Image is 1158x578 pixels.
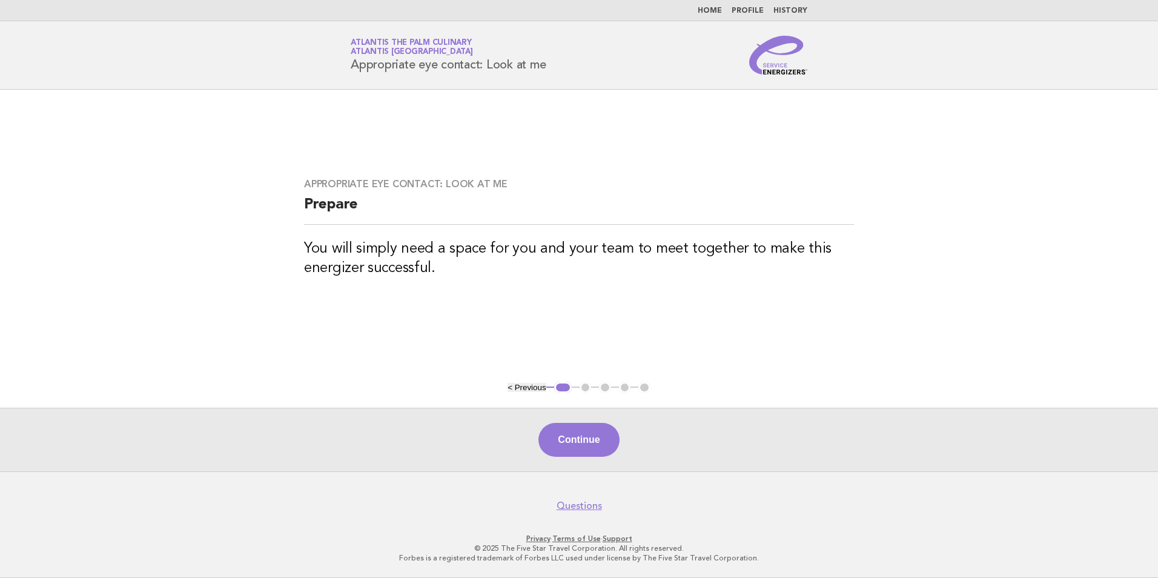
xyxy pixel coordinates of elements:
[749,36,807,75] img: Service Energizers
[552,534,601,543] a: Terms of Use
[698,7,722,15] a: Home
[351,39,473,56] a: Atlantis The Palm CulinaryAtlantis [GEOGRAPHIC_DATA]
[732,7,764,15] a: Profile
[208,543,950,553] p: © 2025 The Five Star Travel Corporation. All rights reserved.
[208,534,950,543] p: · ·
[557,500,602,512] a: Questions
[526,534,551,543] a: Privacy
[773,7,807,15] a: History
[351,39,546,71] h1: Appropriate eye contact: Look at me
[304,178,854,190] h3: Appropriate eye contact: Look at me
[351,48,473,56] span: Atlantis [GEOGRAPHIC_DATA]
[603,534,632,543] a: Support
[554,382,572,394] button: 1
[208,553,950,563] p: Forbes is a registered trademark of Forbes LLC used under license by The Five Star Travel Corpora...
[304,239,854,278] h3: You will simply need a space for you and your team to meet together to make this energizer succes...
[508,383,546,392] button: < Previous
[304,195,854,225] h2: Prepare
[538,423,619,457] button: Continue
